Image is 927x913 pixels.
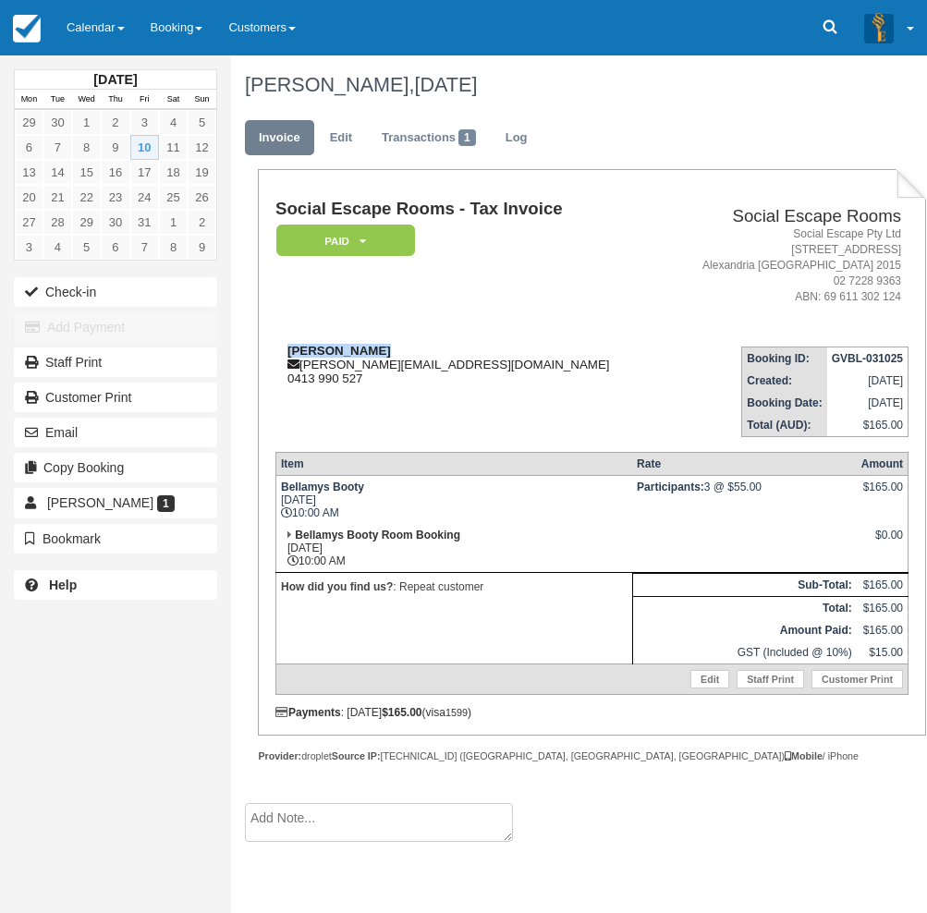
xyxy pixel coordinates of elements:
[276,225,415,257] em: Paid
[15,210,43,235] a: 27
[43,90,72,110] th: Tue
[861,529,903,556] div: $0.00
[130,185,159,210] a: 24
[15,235,43,260] a: 3
[188,185,216,210] a: 26
[188,135,216,160] a: 12
[632,619,857,641] th: Amount Paid:
[281,481,364,493] strong: Bellamys Booty
[159,185,188,210] a: 25
[159,110,188,135] a: 4
[188,160,216,185] a: 19
[245,74,912,96] h1: [PERSON_NAME],
[742,392,827,414] th: Booking Date:
[382,706,421,719] strong: $165.00
[101,185,129,210] a: 23
[742,370,827,392] th: Created:
[14,570,217,600] a: Help
[72,160,101,185] a: 15
[130,90,159,110] th: Fri
[857,641,909,664] td: $15.00
[14,453,217,482] button: Copy Booking
[445,707,468,718] small: 1599
[14,347,217,377] a: Staff Print
[275,524,632,573] td: [DATE] 10:00 AM
[159,235,188,260] a: 8
[101,210,129,235] a: 30
[275,224,409,258] a: Paid
[632,641,857,664] td: GST (Included @ 10%)
[43,110,72,135] a: 30
[14,488,217,517] a: [PERSON_NAME] 1
[72,110,101,135] a: 1
[47,495,153,510] span: [PERSON_NAME]
[258,749,925,763] div: droplet [TECHNICAL_ID] ([GEOGRAPHIC_DATA], [GEOGRAPHIC_DATA], [GEOGRAPHIC_DATA]) / iPhone
[458,129,476,146] span: 1
[13,15,41,43] img: checkfront-main-nav-mini-logo.png
[101,235,129,260] a: 6
[785,750,823,761] strong: Mobile
[414,73,477,96] span: [DATE]
[159,210,188,235] a: 1
[101,110,129,135] a: 2
[72,210,101,235] a: 29
[15,185,43,210] a: 20
[287,344,391,358] strong: [PERSON_NAME]
[130,160,159,185] a: 17
[275,344,662,385] div: [PERSON_NAME][EMAIL_ADDRESS][DOMAIN_NAME] 0413 990 527
[637,481,704,493] strong: Participants
[14,277,217,307] button: Check-in
[14,383,217,412] a: Customer Print
[632,475,857,524] td: 3 @ $55.00
[275,475,632,524] td: [DATE] 10:00 AM
[14,418,217,447] button: Email
[72,90,101,110] th: Wed
[332,750,381,761] strong: Source IP:
[159,90,188,110] th: Sat
[632,452,857,475] th: Rate
[130,235,159,260] a: 7
[258,750,301,761] strong: Provider:
[43,135,72,160] a: 7
[827,370,909,392] td: [DATE]
[368,120,490,156] a: Transactions1
[245,120,314,156] a: Invoice
[15,160,43,185] a: 13
[827,414,909,437] td: $165.00
[857,596,909,619] td: $165.00
[188,110,216,135] a: 5
[632,573,857,596] th: Sub-Total:
[275,452,632,475] th: Item
[157,495,175,512] span: 1
[690,670,729,688] a: Edit
[281,580,393,593] strong: How did you find us?
[827,392,909,414] td: [DATE]
[632,596,857,619] th: Total:
[15,90,43,110] th: Mon
[669,207,901,226] h2: Social Escape Rooms
[101,160,129,185] a: 16
[742,414,827,437] th: Total (AUD):
[295,529,460,542] strong: Bellamys Booty Room Booking
[49,578,77,592] b: Help
[857,573,909,596] td: $165.00
[43,210,72,235] a: 28
[14,524,217,554] button: Bookmark
[72,235,101,260] a: 5
[43,185,72,210] a: 21
[669,226,901,306] address: Social Escape Pty Ltd [STREET_ADDRESS] Alexandria [GEOGRAPHIC_DATA] 2015 02 7228 9363 ABN: 69 611...
[742,347,827,370] th: Booking ID:
[275,706,341,719] strong: Payments
[275,200,662,219] h1: Social Escape Rooms - Tax Invoice
[737,670,804,688] a: Staff Print
[857,619,909,641] td: $165.00
[275,706,909,719] div: : [DATE] (visa )
[811,670,903,688] a: Customer Print
[43,235,72,260] a: 4
[159,135,188,160] a: 11
[159,160,188,185] a: 18
[188,235,216,260] a: 9
[93,72,137,87] strong: [DATE]
[492,120,542,156] a: Log
[281,578,628,596] p: : Repeat customer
